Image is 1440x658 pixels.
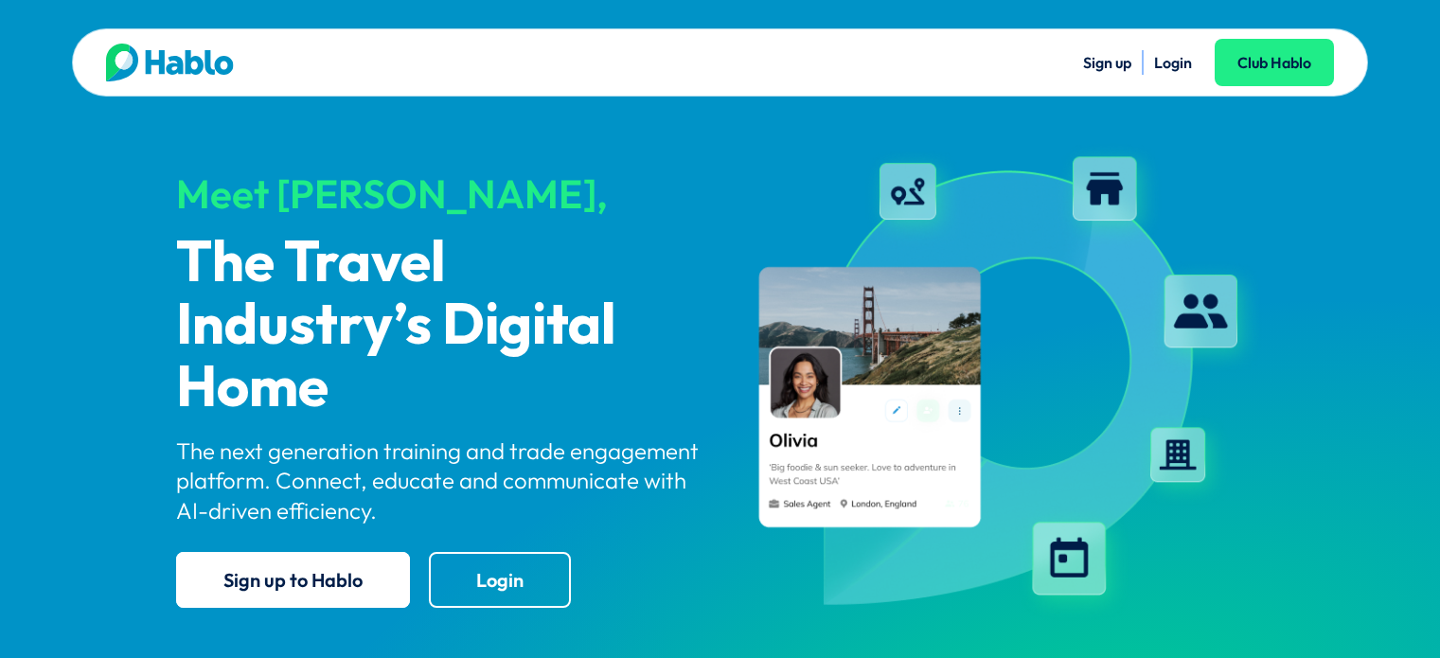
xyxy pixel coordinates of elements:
[1215,39,1334,86] a: Club Hablo
[176,552,410,608] a: Sign up to Hablo
[429,552,571,608] a: Login
[106,44,234,81] img: Hablo logo main 2
[1083,53,1131,72] a: Sign up
[737,141,1265,624] img: hablo-profile-image
[176,172,704,216] div: Meet [PERSON_NAME],
[176,436,704,525] p: The next generation training and trade engagement platform. Connect, educate and communicate with...
[1154,53,1192,72] a: Login
[176,233,704,420] p: The Travel Industry’s Digital Home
